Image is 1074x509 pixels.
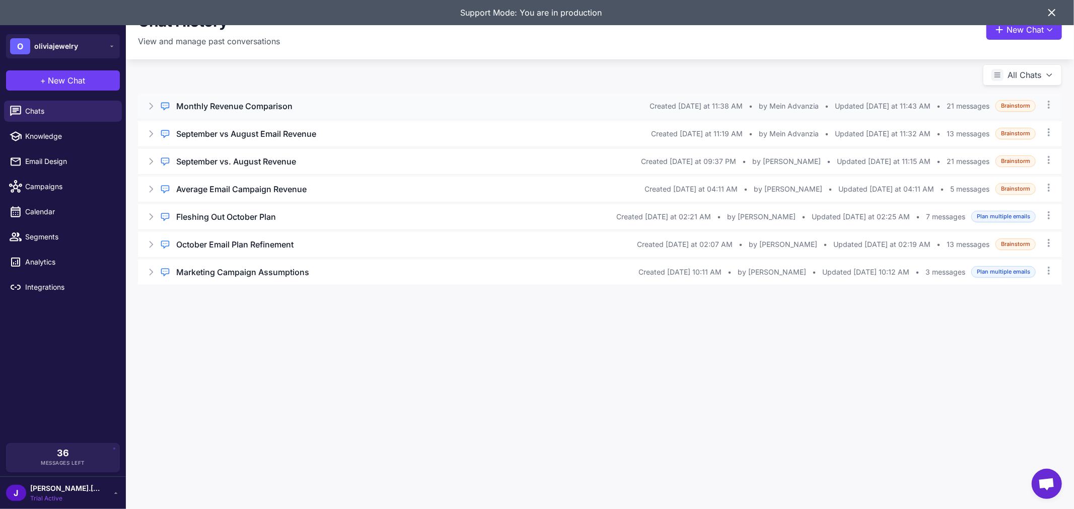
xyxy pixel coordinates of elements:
[41,459,85,467] span: Messages Left
[25,206,114,217] span: Calendar
[25,257,114,268] span: Analytics
[641,156,736,167] span: Created [DATE] at 09:37 PM
[995,155,1036,167] span: Brainstorm
[717,211,721,222] span: •
[176,155,296,167] h3: September vs. August Revenue
[651,128,743,139] span: Created [DATE] at 11:19 AM
[4,101,122,122] a: Chats
[4,201,122,222] a: Calendar
[34,41,78,52] span: oliviajewelry
[749,128,753,139] span: •
[827,156,831,167] span: •
[30,494,101,503] span: Trial Active
[138,35,280,47] p: View and manage past conversations
[915,267,919,278] span: •
[749,239,817,250] span: by [PERSON_NAME]
[25,131,114,142] span: Knowledge
[176,183,307,195] h3: Average Email Campaign Revenue
[822,267,909,278] span: Updated [DATE] 10:12 AM
[947,101,989,112] span: 21 messages
[835,101,930,112] span: Updated [DATE] at 11:43 AM
[25,282,114,293] span: Integrations
[6,70,120,91] button: +New Chat
[57,449,69,458] span: 36
[1032,469,1062,499] div: Open chat
[4,251,122,273] a: Analytics
[48,74,86,87] span: New Chat
[971,266,1036,278] span: Plan multiple emails
[995,183,1036,195] span: Brainstorm
[4,226,122,247] a: Segments
[10,38,30,54] div: O
[802,211,806,222] span: •
[6,485,26,501] div: J
[742,156,746,167] span: •
[176,100,293,112] h3: Monthly Revenue Comparison
[835,128,930,139] span: Updated [DATE] at 11:32 AM
[838,184,934,195] span: Updated [DATE] at 04:11 AM
[759,101,819,112] span: by Mein Advanzia
[754,184,822,195] span: by [PERSON_NAME]
[971,211,1036,222] span: Plan multiple emails
[759,128,819,139] span: by Mein Advanzia
[823,239,827,250] span: •
[812,211,910,222] span: Updated [DATE] at 02:25 AM
[4,277,122,298] a: Integrations
[937,101,941,112] span: •
[825,128,829,139] span: •
[744,184,748,195] span: •
[645,184,738,195] span: Created [DATE] at 04:11 AM
[738,267,806,278] span: by [PERSON_NAME]
[937,239,941,250] span: •
[995,128,1036,139] span: Brainstorm
[25,106,114,117] span: Chats
[176,266,309,278] h3: Marketing Campaign Assumptions
[940,184,944,195] span: •
[637,239,733,250] span: Created [DATE] at 02:07 AM
[937,128,941,139] span: •
[25,156,114,167] span: Email Design
[995,100,1036,112] span: Brainstorm
[727,211,796,222] span: by [PERSON_NAME]
[916,211,920,222] span: •
[812,267,816,278] span: •
[937,156,941,167] span: •
[986,20,1062,40] button: New Chat
[728,267,732,278] span: •
[828,184,832,195] span: •
[638,267,722,278] span: Created [DATE] 10:11 AM
[947,156,989,167] span: 21 messages
[752,156,821,167] span: by [PERSON_NAME]
[4,176,122,197] a: Campaigns
[176,128,316,140] h3: September vs August Email Revenue
[616,211,711,222] span: Created [DATE] at 02:21 AM
[4,126,122,147] a: Knowledge
[4,151,122,172] a: Email Design
[650,101,743,112] span: Created [DATE] at 11:38 AM
[950,184,989,195] span: 5 messages
[41,74,46,87] span: +
[995,238,1036,250] span: Brainstorm
[25,181,114,192] span: Campaigns
[176,238,294,250] h3: October Email Plan Refinement
[739,239,743,250] span: •
[837,156,930,167] span: Updated [DATE] at 11:15 AM
[947,128,989,139] span: 13 messages
[825,101,829,112] span: •
[833,239,930,250] span: Updated [DATE] at 02:19 AM
[30,483,101,494] span: [PERSON_NAME].[PERSON_NAME]
[983,64,1062,86] button: All Chats
[926,211,965,222] span: 7 messages
[25,231,114,242] span: Segments
[176,211,276,223] h3: Fleshing Out October Plan
[925,267,965,278] span: 3 messages
[947,239,989,250] span: 13 messages
[749,101,753,112] span: •
[6,34,120,58] button: Ooliviajewelry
